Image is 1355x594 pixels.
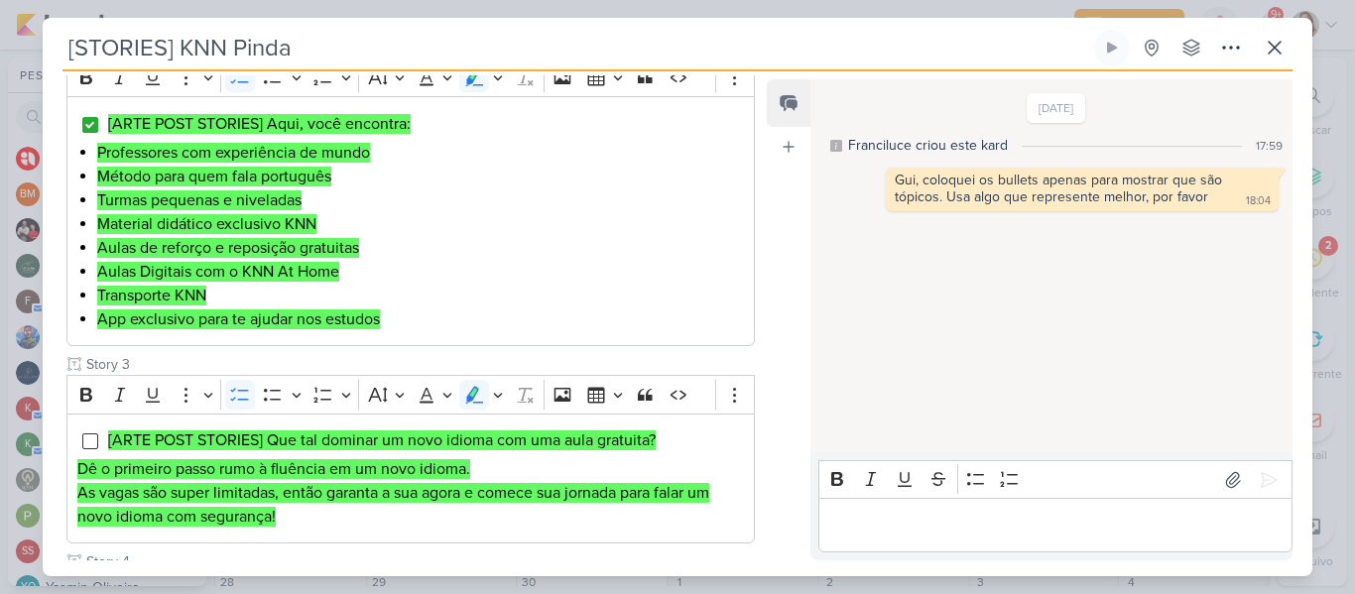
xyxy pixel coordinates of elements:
div: Editor toolbar [818,460,1293,499]
div: 17:59 [1256,137,1283,155]
mark: Método para quem fala português [97,167,331,186]
mark: Aulas de reforço e reposição gratuitas [97,238,359,258]
input: Texto sem título [82,551,755,572]
mark: As vagas são super limitadas, então garanta a sua agora e comece sua jornada para falar um novo i... [77,483,709,527]
input: Texto sem título [82,354,755,375]
mark: Professores com experiência de mundo [97,143,370,163]
mark: App exclusivo para te ajudar nos estudos [97,309,380,329]
input: Kard Sem Título [62,30,1090,65]
mark: [ARTE POST STORIES] Que tal dominar um novo idioma com uma aula gratuita? [108,430,656,450]
div: Editor editing area: main [66,96,755,346]
div: 18:04 [1246,193,1271,209]
mark: Aulas Digitais com o KNN At Home [97,262,339,282]
mark: Dê o primeiro passo rumo à fluência em um novo idioma. [77,459,470,479]
div: Editor editing area: main [66,414,755,544]
mark: Material didático exclusivo KNN [97,214,316,234]
mark: Transporte KNN [97,286,206,305]
div: Editor toolbar [66,375,755,414]
div: Gui, coloquei os bullets apenas para mostrar que são tópicos. Usa algo que represente melhor, por... [895,172,1226,205]
mark: Turmas pequenas e niveladas [97,190,302,210]
div: Editor toolbar [66,58,755,96]
div: Franciluce criou este kard [848,135,1008,156]
div: Ligar relógio [1104,40,1120,56]
mark: [ARTE POST STORIES] Aqui, você encontra: [108,114,411,134]
div: Editor editing area: main [818,498,1293,552]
